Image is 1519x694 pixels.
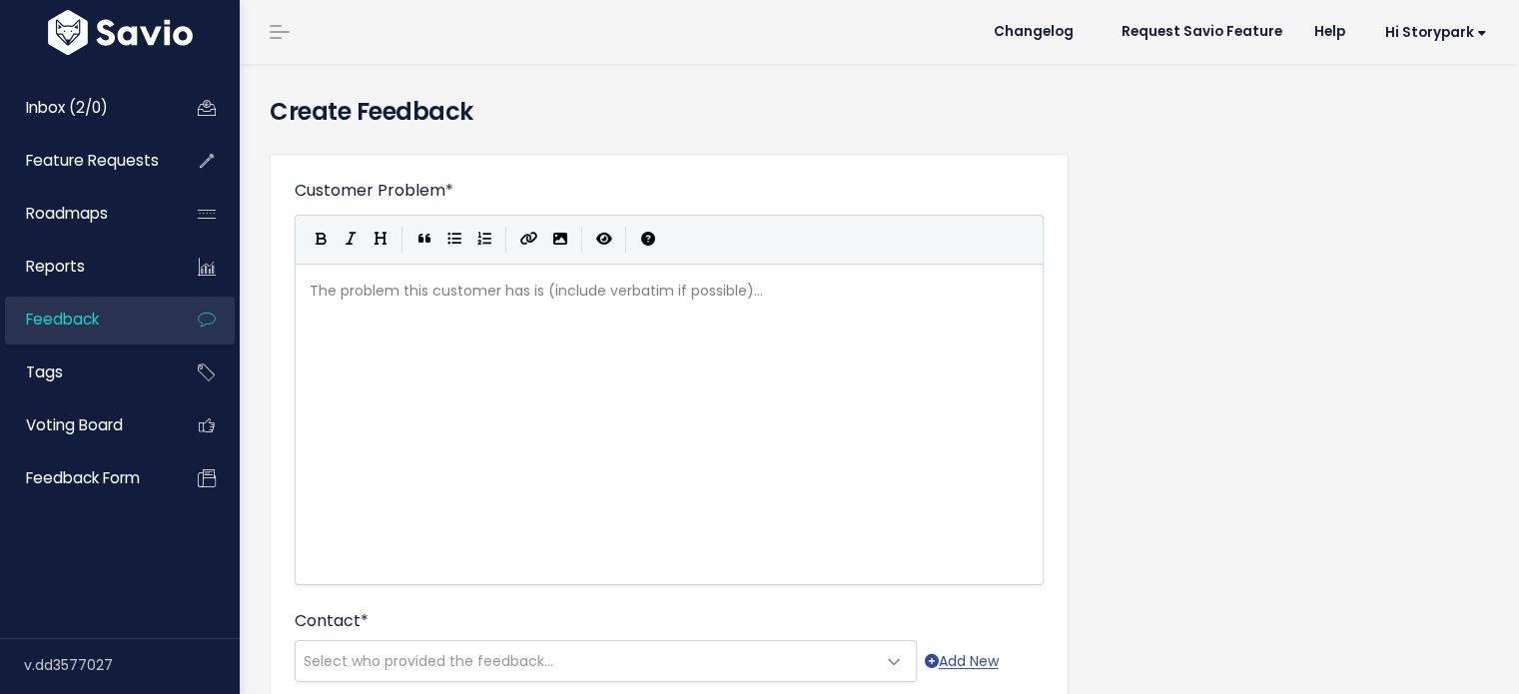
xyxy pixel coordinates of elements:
i: | [505,227,507,252]
a: Roadmaps [5,191,166,237]
button: Generic List [439,225,469,255]
button: Toggle Preview [589,225,619,255]
a: Add New [925,649,999,674]
a: Inbox (2/0) [5,85,166,131]
button: Create Link [513,225,545,255]
span: Roadmaps [26,203,108,224]
button: Numbered List [469,225,499,255]
a: Request Savio Feature [1106,17,1298,47]
label: Customer Problem [295,179,453,203]
label: Contact [295,609,369,633]
i: | [401,227,403,252]
button: Markdown Guide [633,225,663,255]
a: Help [1298,17,1361,47]
a: Feature Requests [5,138,166,184]
i: | [581,227,583,252]
a: Hi Storypark [1361,17,1503,48]
a: Tags [5,349,166,395]
span: Hi Storypark [1385,25,1487,40]
span: Voting Board [26,414,123,435]
span: Feedback form [26,467,140,488]
a: Voting Board [5,402,166,448]
button: Bold [306,225,336,255]
i: | [625,227,627,252]
h4: Create Feedback [270,94,1489,130]
span: Select who provided the feedback... [304,651,553,671]
button: Heading [366,225,395,255]
span: Feature Requests [26,150,159,171]
button: Import an image [545,225,575,255]
span: Inbox (2/0) [26,97,108,118]
button: Quote [409,225,439,255]
img: logo-white.9d6f32f41409.svg [43,10,198,55]
span: Changelog [994,25,1074,39]
a: Reports [5,244,166,290]
button: Italic [336,225,366,255]
a: Feedback [5,297,166,343]
span: Reports [26,256,85,277]
span: Feedback [26,309,99,330]
a: Feedback form [5,455,166,501]
div: v.dd3577027 [24,639,240,691]
span: Tags [26,361,63,382]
